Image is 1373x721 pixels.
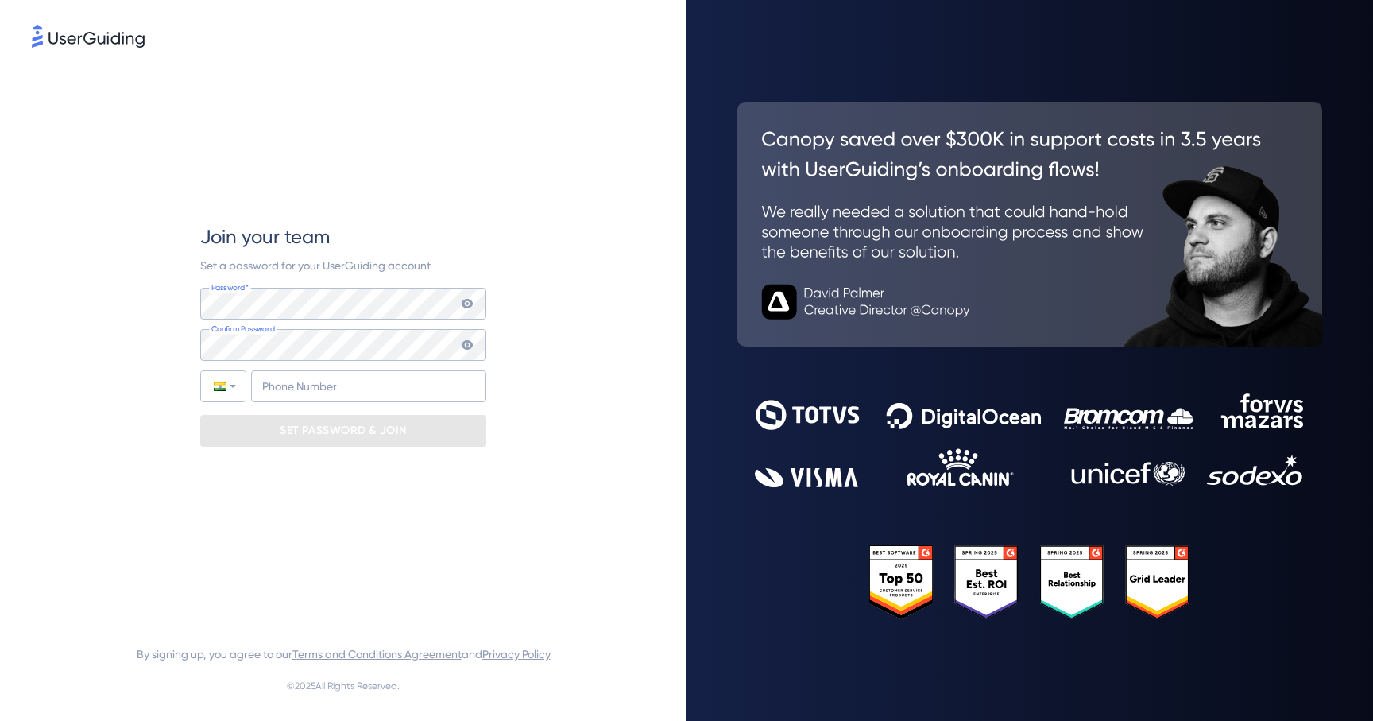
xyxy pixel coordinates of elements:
[755,393,1305,487] img: 9302ce2ac39453076f5bc0f2f2ca889b.svg
[200,259,431,272] span: Set a password for your UserGuiding account
[137,645,551,664] span: By signing up, you agree to our and
[200,224,330,250] span: Join your team
[201,371,246,401] div: India: + 91
[251,370,486,402] input: Phone Number
[482,648,551,661] a: Privacy Policy
[280,418,407,444] p: SET PASSWORD & JOIN
[737,102,1322,347] img: 26c0aa7c25a843aed4baddd2b5e0fa68.svg
[869,545,1191,619] img: 25303e33045975176eb484905ab012ff.svg
[292,648,462,661] a: Terms and Conditions Agreement
[32,25,145,48] img: 8faab4ba6bc7696a72372aa768b0286c.svg
[287,676,400,696] span: © 2025 All Rights Reserved.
